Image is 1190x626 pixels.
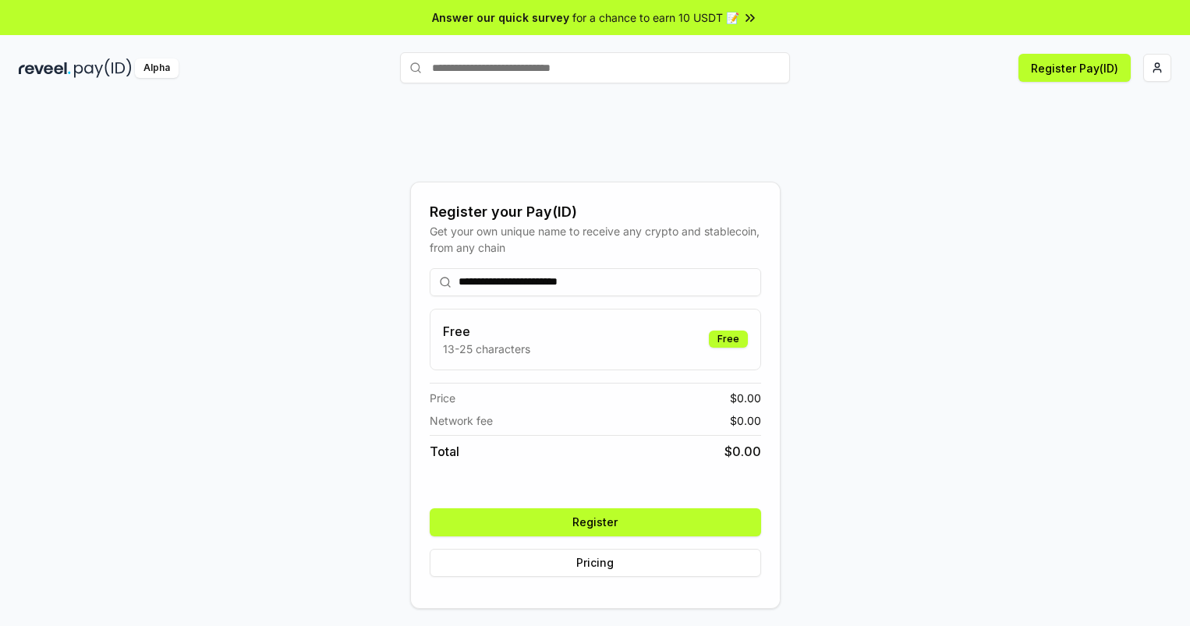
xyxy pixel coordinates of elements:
[74,58,132,78] img: pay_id
[19,58,71,78] img: reveel_dark
[430,549,761,577] button: Pricing
[443,341,530,357] p: 13-25 characters
[430,508,761,536] button: Register
[430,442,459,461] span: Total
[730,412,761,429] span: $ 0.00
[430,390,455,406] span: Price
[432,9,569,26] span: Answer our quick survey
[1018,54,1131,82] button: Register Pay(ID)
[709,331,748,348] div: Free
[443,322,530,341] h3: Free
[430,223,761,256] div: Get your own unique name to receive any crypto and stablecoin, from any chain
[572,9,739,26] span: for a chance to earn 10 USDT 📝
[135,58,179,78] div: Alpha
[730,390,761,406] span: $ 0.00
[724,442,761,461] span: $ 0.00
[430,201,761,223] div: Register your Pay(ID)
[430,412,493,429] span: Network fee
